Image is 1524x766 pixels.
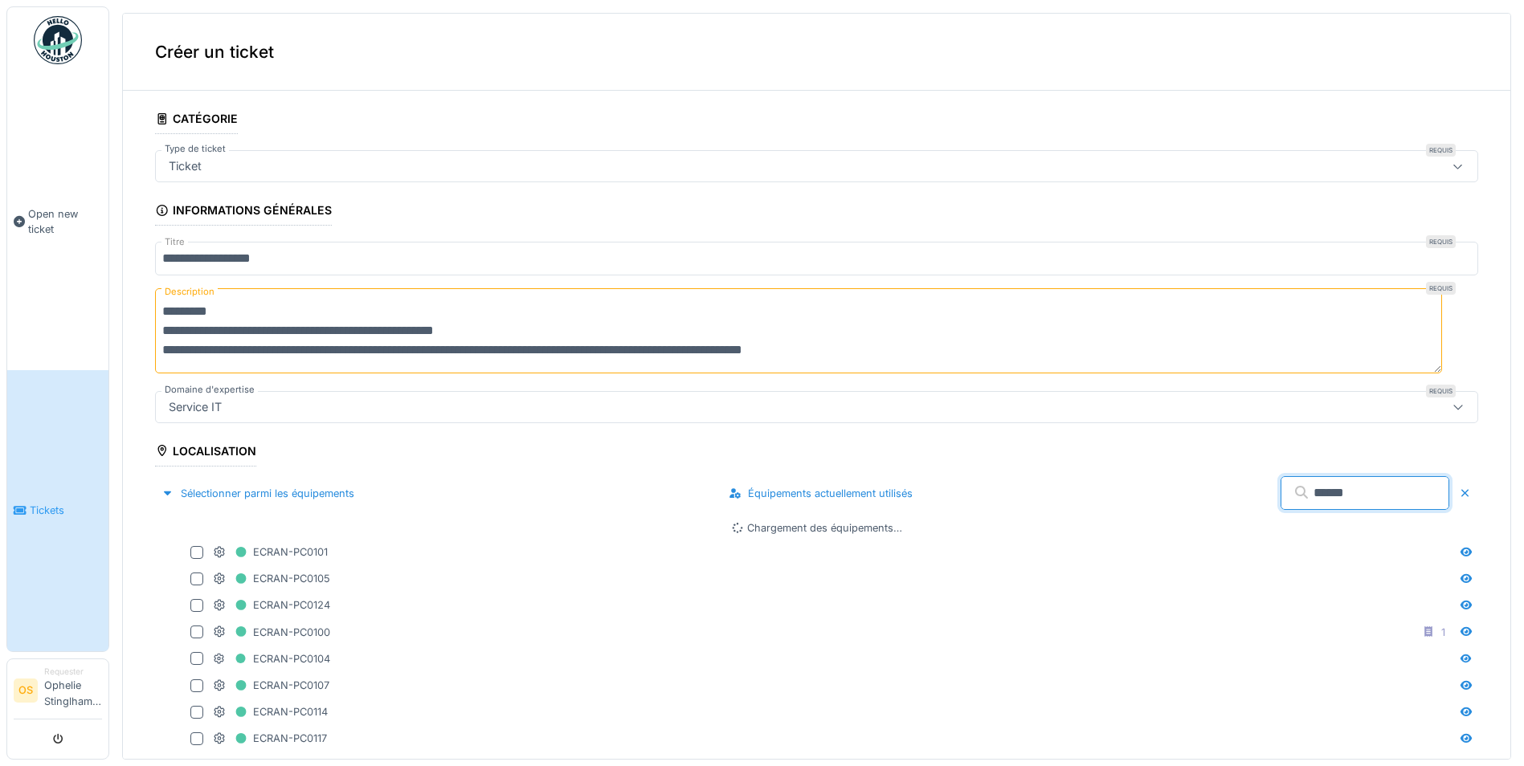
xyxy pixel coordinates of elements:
[162,398,228,416] div: Service IT
[213,675,329,695] div: ECRAN-PC0107
[155,483,361,504] div: Sélectionner parmi les équipements
[213,595,330,615] div: ECRAN-PC0124
[1426,235,1456,248] div: Requis
[161,383,258,397] label: Domaine d'expertise
[155,107,238,134] div: Catégorie
[14,666,102,719] a: OS RequesterOphelie Stinglhamber
[722,483,919,504] div: Équipements actuellement utilisés
[44,666,102,678] div: Requester
[34,16,82,64] img: Badge_color-CXgf-gQk.svg
[7,73,108,370] a: Open new ticket
[30,503,102,518] span: Tickets
[28,206,102,237] span: Open new ticket
[155,439,256,467] div: Localisation
[1426,385,1456,397] div: Requis
[213,728,327,748] div: ECRAN-PC0117
[213,568,330,589] div: ECRAN-PC0105
[123,14,1510,91] div: Créer un ticket
[213,622,330,642] div: ECRAN-PC0100
[155,520,1478,536] div: Chargement des équipements…
[213,542,328,562] div: ECRAN-PC0101
[161,235,188,249] label: Titre
[7,370,108,651] a: Tickets
[44,666,102,715] li: Ophelie Stinglhamber
[161,282,218,302] label: Description
[161,142,229,156] label: Type de ticket
[213,702,328,722] div: ECRAN-PC0114
[1426,144,1456,157] div: Requis
[1441,625,1445,640] div: 1
[1426,282,1456,295] div: Requis
[162,157,208,175] div: Ticket
[14,678,38,703] li: OS
[213,649,330,669] div: ECRAN-PC0104
[155,198,332,226] div: Informations générales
